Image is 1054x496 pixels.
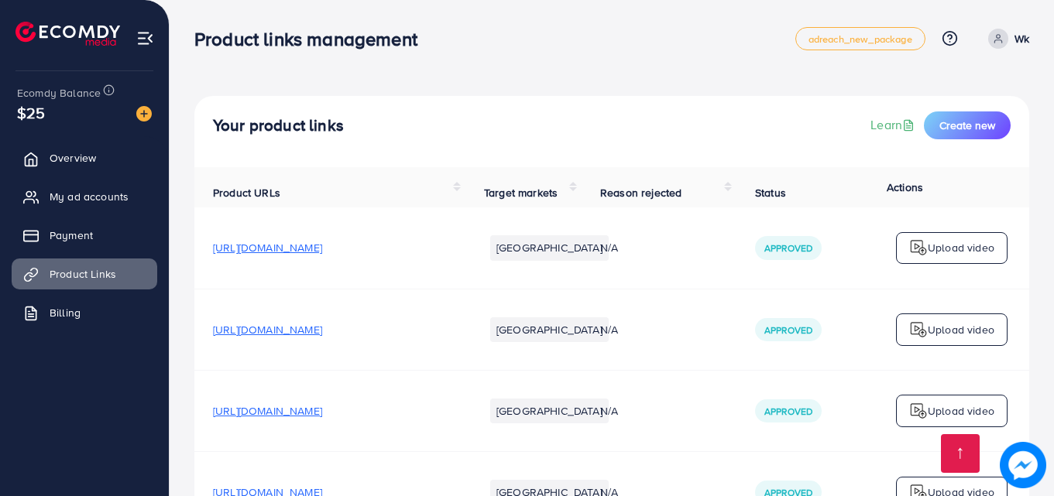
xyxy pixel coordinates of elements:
span: My ad accounts [50,189,129,204]
a: Learn [870,116,918,134]
span: Product Links [50,266,116,282]
img: image [136,106,152,121]
a: Billing [12,297,157,328]
button: Create new [924,111,1011,139]
span: Product URLs [213,185,280,200]
span: N/A [600,403,618,419]
span: Actions [887,180,923,195]
a: Product Links [12,258,157,289]
span: Payment [50,227,93,243]
h3: Product links management [194,28,430,50]
a: Overview [12,142,157,173]
a: Payment [12,220,157,251]
a: adreach_new_package [795,27,925,50]
span: $25 [17,101,45,124]
p: Upload video [928,402,994,420]
span: N/A [600,240,618,255]
span: Overview [50,150,96,166]
p: Upload video [928,238,994,257]
img: logo [909,320,928,339]
img: logo [15,22,120,46]
p: Wk [1015,29,1029,48]
p: Upload video [928,320,994,339]
span: Create new [939,118,995,133]
span: N/A [600,322,618,337]
img: menu [136,29,154,47]
li: [GEOGRAPHIC_DATA] [490,399,609,423]
img: logo [909,238,928,257]
li: [GEOGRAPHIC_DATA] [490,317,609,342]
span: Approved [764,323,812,337]
span: Target markets [484,185,558,200]
span: Approved [764,241,812,255]
a: My ad accounts [12,181,157,212]
span: Billing [50,305,81,320]
span: Reason rejected [600,185,681,200]
span: [URL][DOMAIN_NAME] [213,322,322,337]
span: Ecomdy Balance [17,85,101,101]
a: Wk [982,29,1029,49]
span: [URL][DOMAIN_NAME] [213,403,322,419]
span: Approved [764,405,812,418]
img: logo [909,402,928,420]
li: [GEOGRAPHIC_DATA] [490,235,609,260]
h4: Your product links [213,116,344,135]
img: image [1000,442,1046,488]
span: Status [755,185,786,200]
span: [URL][DOMAIN_NAME] [213,240,322,255]
span: adreach_new_package [809,34,912,44]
